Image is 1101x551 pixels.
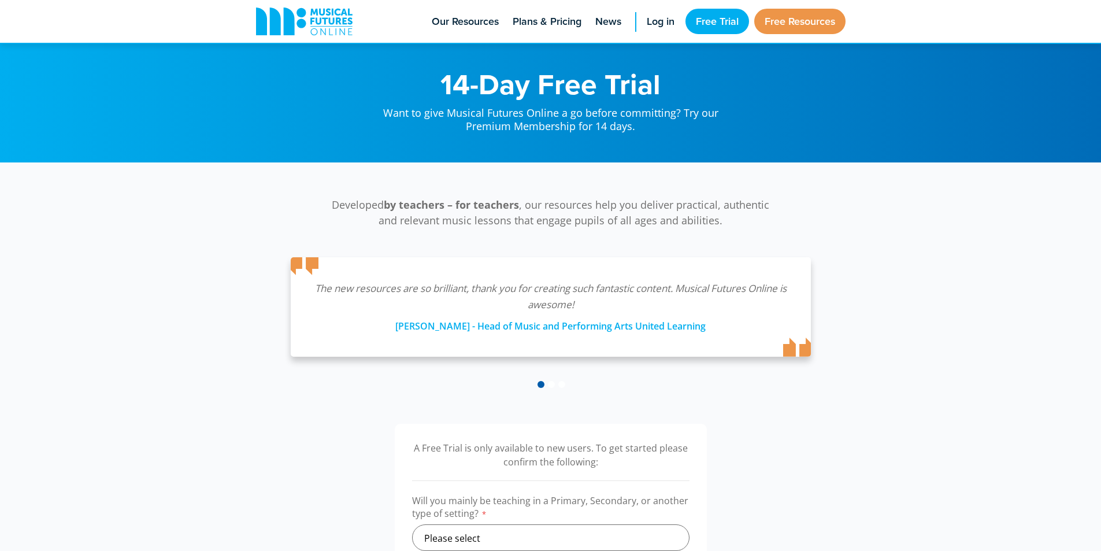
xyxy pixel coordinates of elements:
[412,441,689,469] p: A Free Trial is only available to new users. To get started please confirm the following:
[314,313,788,334] div: [PERSON_NAME] - Head of Music and Performing Arts United Learning
[595,14,621,29] span: News
[754,9,846,34] a: Free Resources
[412,494,689,524] label: Will you mainly be teaching in a Primary, Secondary, or another type of setting?
[513,14,581,29] span: Plans & Pricing
[685,9,749,34] a: Free Trial
[372,98,730,134] p: Want to give Musical Futures Online a go before committing? Try our Premium Membership for 14 days.
[372,69,730,98] h1: 14-Day Free Trial
[432,14,499,29] span: Our Resources
[325,197,776,228] p: Developed , our resources help you deliver practical, authentic and relevant music lessons that e...
[384,198,519,212] strong: by teachers – for teachers
[647,14,674,29] span: Log in
[314,280,788,313] p: The new resources are so brilliant, thank you for creating such fantastic content. Musical Future...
